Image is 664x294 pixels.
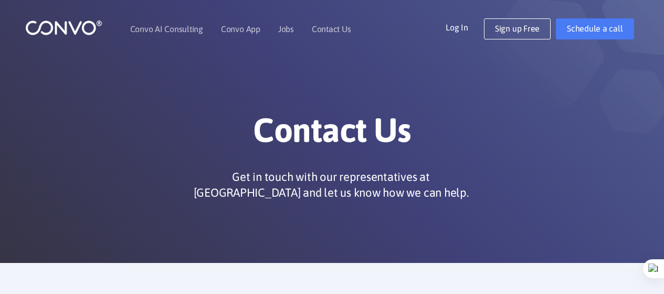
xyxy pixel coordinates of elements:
a: Schedule a call [556,18,634,39]
a: Log In [446,18,484,35]
a: Sign up Free [484,18,551,39]
h1: Contact Us [41,110,624,158]
a: Contact Us [312,25,351,33]
p: Get in touch with our representatives at [GEOGRAPHIC_DATA] and let us know how we can help. [189,169,473,200]
a: Convo AI Consulting [130,25,203,33]
a: Convo App [221,25,260,33]
a: Jobs [278,25,294,33]
img: logo_1.png [25,19,102,36]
